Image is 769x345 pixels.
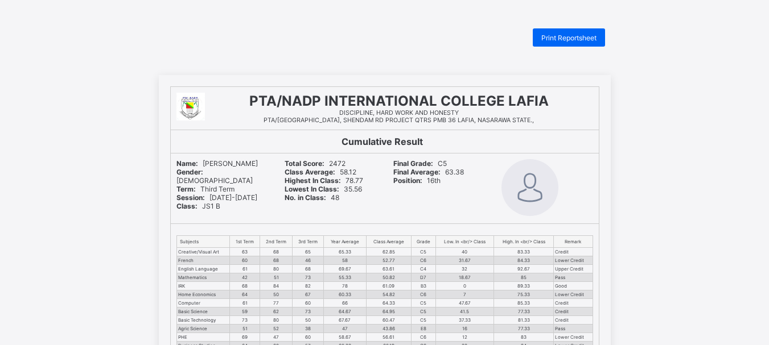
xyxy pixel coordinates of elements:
[393,176,441,185] span: 16th
[393,168,441,176] b: Final Average:
[411,248,435,256] td: C5
[176,159,198,168] b: Name:
[260,282,292,290] td: 84
[176,282,230,290] td: IRK
[293,282,324,290] td: 82
[176,159,258,168] span: [PERSON_NAME]
[554,273,593,282] td: Pass
[176,202,198,210] b: Class:
[176,236,230,248] th: Subjects
[230,307,260,316] td: 59
[230,282,260,290] td: 68
[554,282,593,290] td: Good
[435,325,494,333] td: 16
[293,333,324,342] td: 60
[324,290,366,299] td: 60.33
[176,185,235,193] span: Third Term
[176,193,257,202] span: [DATE]-[DATE]
[230,299,260,307] td: 61
[366,282,411,290] td: 61.09
[293,273,324,282] td: 73
[176,265,230,273] td: English Language
[554,307,593,316] td: Credit
[393,159,433,168] b: Final Grade:
[393,176,422,185] b: Position:
[249,93,549,109] span: PTA/NADP INTERNATIONAL COLLEGE LAFIA
[176,316,230,325] td: Basic Technology
[435,290,494,299] td: 7
[324,256,366,265] td: 58
[435,307,494,316] td: 41.5
[293,290,324,299] td: 67
[285,185,339,193] b: Lowest In Class:
[339,109,459,117] span: DISCIPLINE, HARD WORK AND HONESTY
[393,168,464,176] span: 63.38
[411,265,435,273] td: C4
[176,290,230,299] td: Home Economics
[324,265,366,273] td: 69.67
[230,316,260,325] td: 73
[285,176,363,185] span: 78.77
[554,256,593,265] td: Lower Credit
[260,273,292,282] td: 51
[435,256,494,265] td: 31.67
[230,265,260,273] td: 61
[494,273,554,282] td: 85
[324,273,366,282] td: 55.33
[411,325,435,333] td: E8
[324,333,366,342] td: 58.67
[285,159,324,168] b: Total Score:
[494,265,554,273] td: 92.67
[285,193,326,202] b: No. in Class:
[554,290,593,299] td: Lower Credit
[494,325,554,333] td: 77.33
[411,273,435,282] td: D7
[176,325,230,333] td: Agric Science
[366,290,411,299] td: 54.82
[366,273,411,282] td: 50.82
[411,316,435,325] td: C5
[285,193,339,202] span: 48
[554,248,593,256] td: Credit
[285,159,346,168] span: 2472
[176,193,205,202] b: Session:
[293,325,324,333] td: 38
[411,256,435,265] td: C6
[324,325,366,333] td: 47
[230,256,260,265] td: 60
[230,325,260,333] td: 51
[554,236,593,248] th: Remark
[366,248,411,256] td: 62.85
[176,248,230,256] td: Creative/Visual Art
[366,333,411,342] td: 56.61
[435,273,494,282] td: 18.67
[411,299,435,307] td: C5
[411,307,435,316] td: C5
[293,256,324,265] td: 46
[176,307,230,316] td: Basic Science
[293,248,324,256] td: 65
[293,265,324,273] td: 68
[554,325,593,333] td: Pass
[435,333,494,342] td: 12
[324,316,366,325] td: 67.67
[176,256,230,265] td: French
[285,168,356,176] span: 58.12
[260,248,292,256] td: 68
[393,159,447,168] span: C5
[293,316,324,325] td: 50
[260,307,292,316] td: 62
[435,299,494,307] td: 47.67
[411,282,435,290] td: B3
[435,236,494,248] th: Low. In <br/> Class
[260,325,292,333] td: 52
[285,185,362,193] span: 35.56
[411,290,435,299] td: C6
[293,299,324,307] td: 60
[260,290,292,299] td: 50
[366,307,411,316] td: 64.95
[541,34,597,42] span: Print Reportsheet
[554,299,593,307] td: Credit
[366,236,411,248] th: Class Average
[494,236,554,248] th: High. In <br/> Class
